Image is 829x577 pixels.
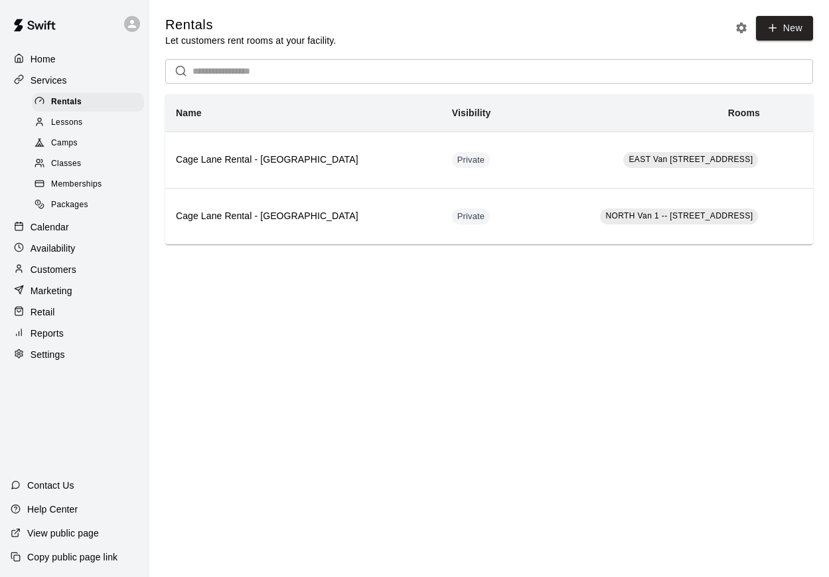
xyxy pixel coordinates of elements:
a: Memberships [32,175,149,195]
div: Rentals [32,93,144,112]
p: Let customers rent rooms at your facility. [165,34,336,47]
span: Lessons [51,116,83,129]
span: Private [452,154,490,167]
a: Packages [32,195,149,216]
a: Home [11,49,139,69]
div: Lessons [32,114,144,132]
p: Calendar [31,220,69,234]
p: Help Center [27,503,78,516]
a: Marketing [11,281,139,301]
h6: Cage Lane Rental - [GEOGRAPHIC_DATA] [176,209,431,224]
div: This service is hidden, and can only be accessed via a direct link [452,152,490,168]
span: Classes [51,157,81,171]
h5: Rentals [165,16,336,34]
table: simple table [165,94,813,244]
p: Availability [31,242,76,255]
span: Rentals [51,96,82,109]
a: Retail [11,302,139,322]
p: Contact Us [27,479,74,492]
a: Services [11,70,139,90]
b: Rooms [728,108,760,118]
div: Classes [32,155,144,173]
span: Private [452,210,490,223]
button: Rental settings [731,18,751,38]
p: Customers [31,263,76,276]
a: Reports [11,323,139,343]
a: Availability [11,238,139,258]
h6: Cage Lane Rental - [GEOGRAPHIC_DATA] [176,153,431,167]
span: Packages [51,199,88,212]
a: New [756,16,813,41]
a: Settings [11,345,139,365]
p: Marketing [31,284,72,297]
span: Memberships [51,178,102,191]
p: Copy public page link [27,550,117,564]
a: Lessons [32,112,149,133]
a: Calendar [11,217,139,237]
b: Visibility [452,108,491,118]
p: Services [31,74,67,87]
p: Reports [31,327,64,340]
div: This service is hidden, and can only be accessed via a direct link [452,208,490,224]
p: View public page [27,527,99,540]
p: Retail [31,305,55,319]
span: NORTH Van 1 -- [STREET_ADDRESS] [605,211,753,220]
div: Memberships [32,175,144,194]
div: Camps [32,134,144,153]
span: EAST Van [STREET_ADDRESS] [629,155,753,164]
a: Camps [32,133,149,154]
a: Customers [11,260,139,280]
div: Packages [32,196,144,214]
span: Camps [51,137,78,150]
p: Settings [31,348,65,361]
p: Home [31,52,56,66]
a: Rentals [32,92,149,112]
a: Classes [32,154,149,175]
b: Name [176,108,202,118]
